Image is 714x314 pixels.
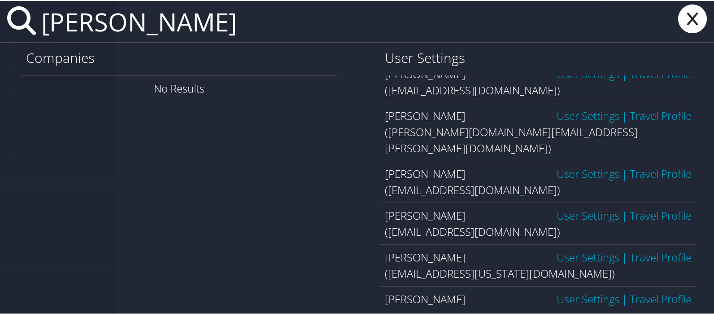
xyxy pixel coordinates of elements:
[385,48,692,66] h1: User Settings
[619,207,630,222] span: |
[385,265,692,281] div: ([EMAIL_ADDRESS][US_STATE][DOMAIN_NAME])
[630,207,692,222] a: View OBT Profile
[385,223,692,239] div: ([EMAIL_ADDRESS][DOMAIN_NAME])
[619,107,630,122] span: |
[619,291,630,305] span: |
[385,249,466,264] span: [PERSON_NAME]
[557,165,619,180] a: User Settings
[557,207,619,222] a: User Settings
[619,249,630,264] span: |
[385,81,692,97] div: ([EMAIL_ADDRESS][DOMAIN_NAME])
[557,249,619,264] a: User Settings
[630,165,692,180] a: View OBT Profile
[385,207,466,222] span: [PERSON_NAME]
[385,107,466,122] span: [PERSON_NAME]
[557,107,619,122] a: User Settings
[385,291,466,305] span: [PERSON_NAME]
[385,165,466,180] span: [PERSON_NAME]
[26,48,333,66] h1: Companies
[22,75,337,100] div: No Results
[630,291,692,305] a: View OBT Profile
[630,249,692,264] a: View OBT Profile
[619,165,630,180] span: |
[385,181,692,197] div: ([EMAIL_ADDRESS][DOMAIN_NAME])
[557,291,619,305] a: User Settings
[630,107,692,122] a: View OBT Profile
[385,123,692,155] div: ([PERSON_NAME][DOMAIN_NAME][EMAIL_ADDRESS][PERSON_NAME][DOMAIN_NAME])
